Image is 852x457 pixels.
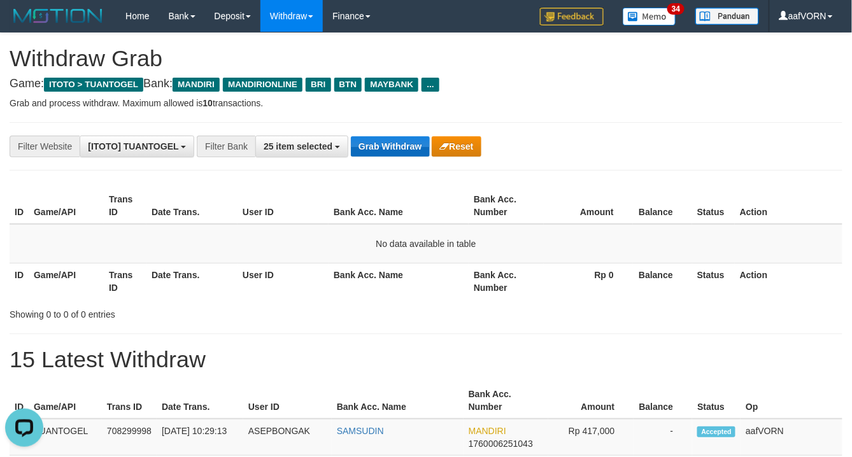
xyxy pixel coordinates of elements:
[10,224,842,264] td: No data available in table
[634,419,692,456] td: -
[10,347,842,372] h1: 15 Latest Withdraw
[695,8,759,25] img: panduan.png
[469,439,533,449] span: Copy 1760006251043 to clipboard
[173,78,220,92] span: MANDIRI
[202,98,213,108] strong: 10
[104,263,146,299] th: Trans ID
[10,78,842,90] h4: Game: Bank:
[634,383,692,419] th: Balance
[667,3,685,15] span: 34
[255,136,348,157] button: 25 item selected
[102,419,157,456] td: 708299998
[264,141,332,151] span: 25 item selected
[10,188,29,224] th: ID
[10,263,29,299] th: ID
[540,8,604,25] img: Feedback.jpg
[633,263,692,299] th: Balance
[243,383,332,419] th: User ID
[44,78,143,92] span: ITOTO > TUANTOGEL
[432,136,481,157] button: Reset
[469,263,544,299] th: Bank Acc. Number
[735,188,842,224] th: Action
[741,419,842,456] td: aafVORN
[697,426,735,437] span: Accepted
[329,263,469,299] th: Bank Acc. Name
[469,188,544,224] th: Bank Acc. Number
[197,136,255,157] div: Filter Bank
[10,6,106,25] img: MOTION_logo.png
[544,263,633,299] th: Rp 0
[548,383,634,419] th: Amount
[5,5,43,43] button: Open LiveChat chat widget
[633,188,692,224] th: Balance
[548,419,634,456] td: Rp 417,000
[10,97,842,109] p: Grab and process withdraw. Maximum allowed is transactions.
[10,136,80,157] div: Filter Website
[157,383,243,419] th: Date Trans.
[102,383,157,419] th: Trans ID
[332,383,464,419] th: Bank Acc. Name
[623,8,676,25] img: Button%20Memo.svg
[329,188,469,224] th: Bank Acc. Name
[464,383,548,419] th: Bank Acc. Number
[29,263,104,299] th: Game/API
[10,383,29,419] th: ID
[104,188,146,224] th: Trans ID
[88,141,178,151] span: [ITOTO] TUANTOGEL
[692,263,735,299] th: Status
[741,383,842,419] th: Op
[544,188,633,224] th: Amount
[334,78,362,92] span: BTN
[146,263,238,299] th: Date Trans.
[306,78,330,92] span: BRI
[80,136,194,157] button: [ITOTO] TUANTOGEL
[243,419,332,456] td: ASEPBONGAK
[735,263,842,299] th: Action
[337,426,384,436] a: SAMSUDIN
[238,263,329,299] th: User ID
[29,419,102,456] td: TUANTOGEL
[29,188,104,224] th: Game/API
[10,303,346,321] div: Showing 0 to 0 of 0 entries
[223,78,302,92] span: MANDIRIONLINE
[351,136,429,157] button: Grab Withdraw
[469,426,506,436] span: MANDIRI
[238,188,329,224] th: User ID
[692,383,741,419] th: Status
[692,188,735,224] th: Status
[422,78,439,92] span: ...
[29,383,102,419] th: Game/API
[365,78,418,92] span: MAYBANK
[157,419,243,456] td: [DATE] 10:29:13
[10,46,842,71] h1: Withdraw Grab
[146,188,238,224] th: Date Trans.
